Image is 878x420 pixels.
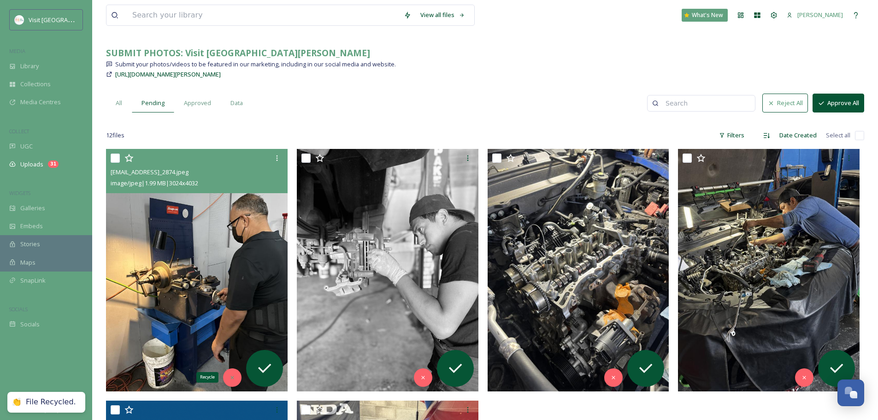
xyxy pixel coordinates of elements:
span: Stories [20,240,40,248]
span: Socials [20,320,40,329]
span: 12 file s [106,131,124,140]
span: COLLECT [9,128,29,135]
img: ext_1758048848.841754_Candaautomotive@outlook.com-IMG_2874.jpeg [106,149,288,391]
div: Filters [714,126,749,144]
button: Open Chat [837,379,864,406]
span: Select all [826,131,850,140]
img: ext_1758048732.453632_Candaautomotive@outlook.com-IMG_7837.jpeg [488,149,669,391]
span: Embeds [20,222,43,231]
span: Pending [141,99,165,107]
span: All [116,99,122,107]
div: 👏 [12,397,21,407]
span: MEDIA [9,47,25,54]
div: Recycle [196,372,218,382]
span: Data [230,99,243,107]
span: Visit [GEOGRAPHIC_DATA][PERSON_NAME] [29,15,146,24]
input: Search your library [128,5,399,25]
img: images.png [15,15,24,24]
span: Library [20,62,39,71]
span: WIDGETS [9,189,30,196]
span: Collections [20,80,51,89]
a: [PERSON_NAME] [782,6,848,24]
span: Media Centres [20,98,61,106]
a: [URL][DOMAIN_NAME][PERSON_NAME] [115,69,221,80]
button: Reject All [762,94,808,112]
div: File Recycled. [26,397,76,407]
a: What's New [682,9,728,22]
span: [URL][DOMAIN_NAME][PERSON_NAME] [115,70,221,78]
img: ext_1758048848.632245_Candaautomotive@outlook.com-IMG_9759.jpeg [297,149,478,391]
div: 31 [48,160,59,168]
span: [EMAIL_ADDRESS]_2874.jpeg [111,168,189,176]
img: ext_1758048732.298528_Candaautomotive@outlook.com-IMG_7838.jpeg [678,149,860,391]
span: Approved [184,99,211,107]
a: View all files [416,6,470,24]
span: Maps [20,258,35,267]
span: Galleries [20,204,45,213]
span: Uploads [20,160,43,169]
div: Date Created [775,126,821,144]
button: Approve All [813,94,864,112]
span: [PERSON_NAME] [797,11,843,19]
span: SOCIALS [9,306,28,313]
span: Submit your photos/videos to be featured in our marketing, including in our social media and webs... [115,60,396,69]
strong: SUBMIT PHOTOS: Visit [GEOGRAPHIC_DATA][PERSON_NAME] [106,47,370,59]
input: Search [661,94,750,112]
span: UGC [20,142,33,151]
span: SnapLink [20,276,46,285]
span: image/jpeg | 1.99 MB | 3024 x 4032 [111,179,198,187]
